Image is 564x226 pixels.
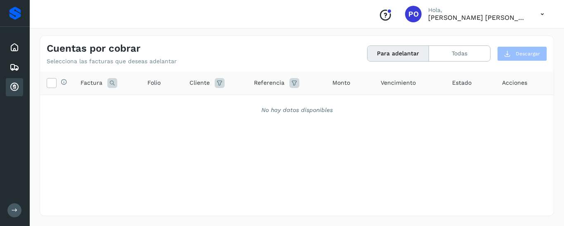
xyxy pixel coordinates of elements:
[254,79,284,87] span: Referencia
[6,78,23,96] div: Cuentas por cobrar
[332,79,350,87] span: Monto
[81,79,102,87] span: Factura
[6,58,23,76] div: Embarques
[516,50,540,57] span: Descargar
[147,79,161,87] span: Folio
[428,14,527,21] p: PABLO ORLANDO GONZALEZ GONZALEZ
[367,46,429,61] button: Para adelantar
[51,106,543,114] div: No hay datos disponibles
[428,7,527,14] p: Hola,
[502,79,527,87] span: Acciones
[47,58,177,65] p: Selecciona las facturas que deseas adelantar
[381,79,416,87] span: Vencimiento
[452,79,472,87] span: Estado
[190,79,210,87] span: Cliente
[497,46,547,61] button: Descargar
[47,43,140,55] h4: Cuentas por cobrar
[429,46,490,61] button: Todas
[6,38,23,57] div: Inicio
